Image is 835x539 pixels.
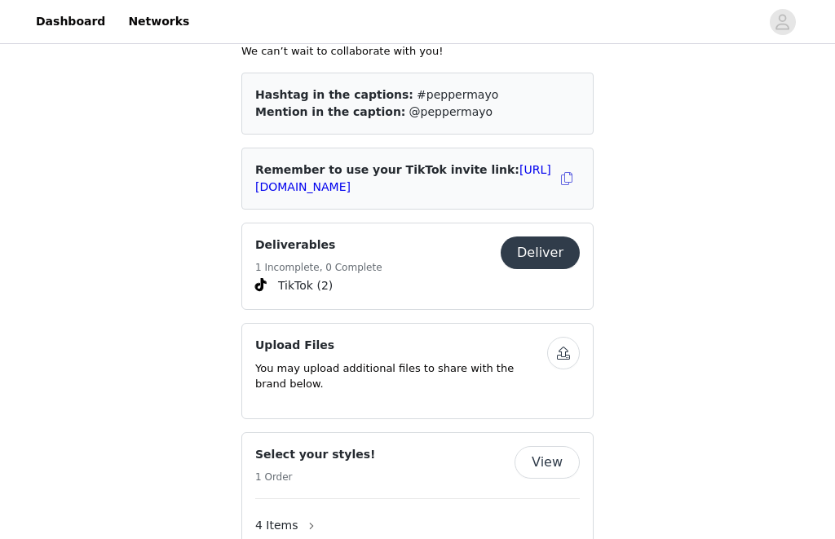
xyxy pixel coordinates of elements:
h5: 1 Incomplete, 0 Complete [255,260,382,275]
p: You may upload additional files to share with the brand below. [255,360,547,392]
span: 4 Items [255,517,298,534]
span: Hashtag in the captions: [255,88,413,101]
span: Mention in the caption: [255,105,405,118]
a: [URL][DOMAIN_NAME] [255,163,551,193]
div: Deliverables [241,223,594,310]
span: #peppermayo [417,88,498,101]
h4: Deliverables [255,236,382,254]
p: We can’t wait to collaborate with you! [241,43,594,60]
a: Networks [118,3,199,40]
span: @peppermayo [409,105,493,118]
span: TikTok (2) [278,277,333,294]
a: Dashboard [26,3,115,40]
button: View [515,446,580,479]
h4: Upload Files [255,337,547,354]
div: avatar [775,9,790,35]
h4: Select your styles! [255,446,375,463]
span: Remember to use your TikTok invite link: [255,163,551,193]
h5: 1 Order [255,470,375,484]
button: Deliver [501,236,580,269]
